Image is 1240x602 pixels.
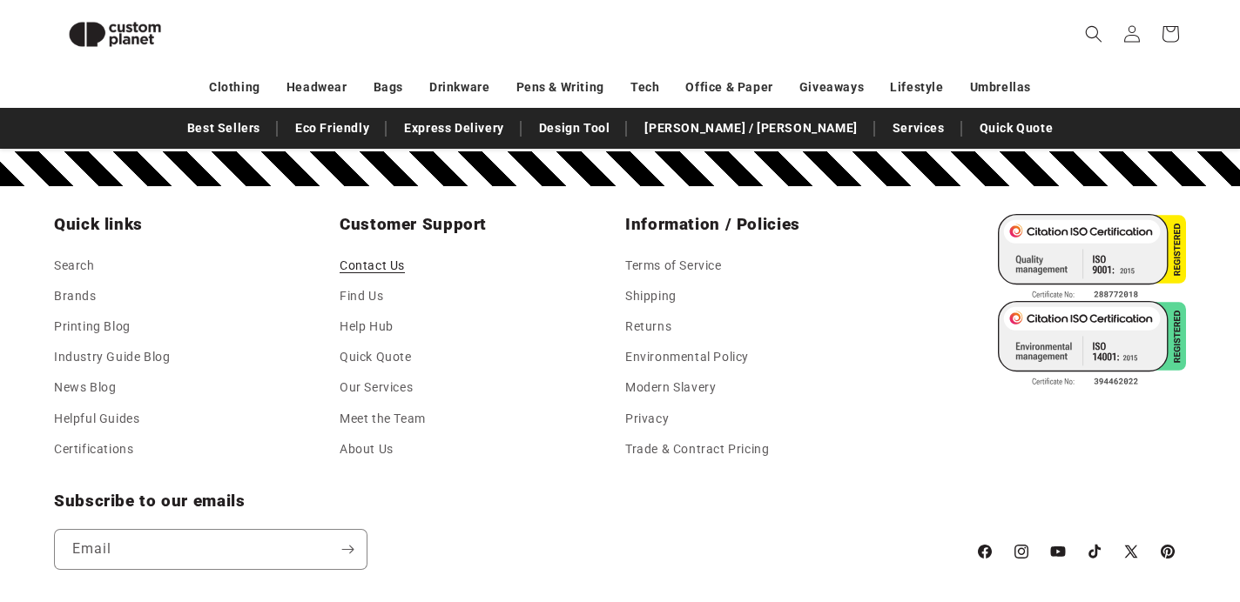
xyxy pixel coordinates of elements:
a: [PERSON_NAME] / [PERSON_NAME] [636,113,866,144]
a: Drinkware [429,72,489,103]
button: Subscribe [328,529,367,570]
img: ISO 9001 Certified [998,214,1186,301]
a: Terms of Service [625,255,722,281]
a: Find Us [340,281,383,311]
a: Quick Quote [971,113,1062,144]
a: Printing Blog [54,311,131,342]
a: Quick Quote [340,342,412,372]
a: Industry Guide Blog [54,342,170,372]
img: ISO 14001 Certified [998,301,1186,388]
h2: Customer Support [340,214,615,235]
a: Headwear [286,72,347,103]
a: Lifestyle [890,72,943,103]
div: Pokalbio valdiklis [1153,518,1240,602]
a: About Us [340,434,394,465]
a: Contact Us [340,255,405,281]
a: Giveaways [799,72,864,103]
a: Umbrellas [970,72,1031,103]
a: Clothing [209,72,260,103]
h2: Quick links [54,214,329,235]
iframe: Chat Widget [1153,518,1240,602]
a: Best Sellers [179,113,269,144]
a: Help Hub [340,311,394,342]
h2: Subscribe to our emails [54,491,958,512]
a: Express Delivery [395,113,513,144]
a: News Blog [54,372,116,403]
a: Eco Friendly [286,113,378,144]
summary: Search [1075,15,1113,53]
img: Custom Planet [54,7,176,62]
a: Office & Paper [685,72,772,103]
a: Helpful Guides [54,404,139,434]
a: Environmental Policy [625,342,749,372]
a: Certifications [54,434,133,465]
a: Pens & Writing [516,72,604,103]
a: Brands [54,281,97,311]
a: Our Services [340,372,413,403]
a: Returns [625,311,671,342]
a: Services [884,113,954,144]
a: Privacy [625,404,669,434]
h2: Information / Policies [625,214,900,235]
a: Search [54,255,95,281]
a: Shipping [625,281,677,311]
a: Design Tool [530,113,619,144]
a: Meet the Team [340,404,426,434]
a: Trade & Contract Pricing [625,434,769,465]
a: Tech [630,72,659,103]
a: Modern Slavery [625,372,716,403]
a: Bags [374,72,403,103]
